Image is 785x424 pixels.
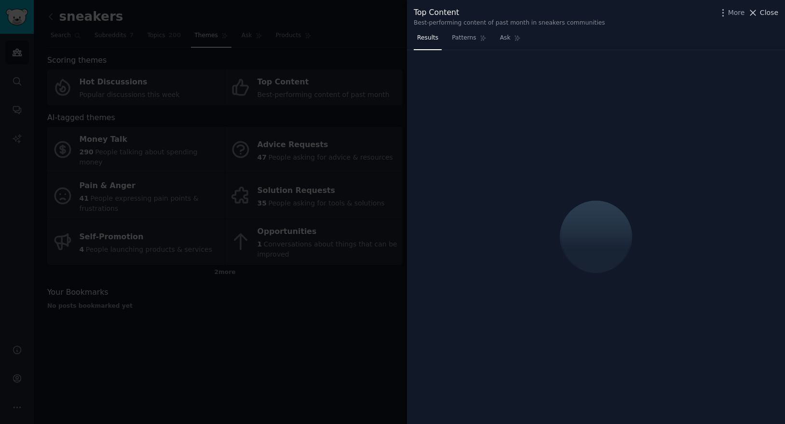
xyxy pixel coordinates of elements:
div: Best-performing content of past month in sneakers communities [414,19,605,27]
button: Close [748,8,778,18]
span: Results [417,34,438,42]
span: Ask [500,34,511,42]
span: More [728,8,745,18]
span: Close [760,8,778,18]
div: Top Content [414,7,605,19]
a: Ask [497,30,524,50]
a: Patterns [448,30,489,50]
button: More [718,8,745,18]
span: Patterns [452,34,476,42]
a: Results [414,30,442,50]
